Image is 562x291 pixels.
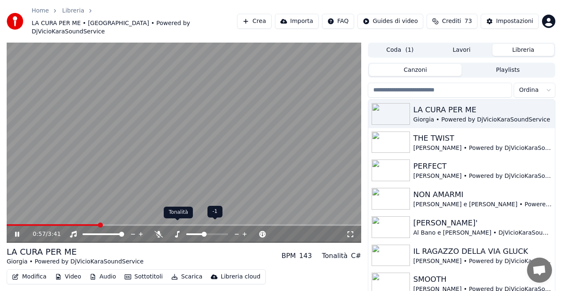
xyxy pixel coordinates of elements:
[86,271,120,283] button: Audio
[413,273,552,285] div: SMOOTH
[369,64,462,76] button: Canzoni
[405,46,414,54] span: ( 1 )
[527,258,552,283] div: Aprire la chat
[413,189,552,200] div: NON AMARMI
[413,217,552,229] div: [PERSON_NAME]'
[32,7,237,36] nav: breadcrumb
[32,19,237,36] span: LA CURA PER ME • [GEOGRAPHIC_DATA] • Powered by DjVicioKaraSoundService
[413,160,552,172] div: PERFECT
[413,104,552,116] div: LA CURA PER ME
[322,14,354,29] button: FAQ
[442,17,461,25] span: Crediti
[221,273,260,281] div: Libreria cloud
[465,17,472,25] span: 73
[413,257,552,266] div: [PERSON_NAME] • Powered by DjVicioKaraSoundService
[413,229,552,237] div: Al Bano e [PERSON_NAME] • DjVicioKaraSoundService
[7,246,144,258] div: LA CURA PER ME
[62,7,84,15] a: Libreria
[32,230,52,238] div: /
[427,14,477,29] button: Crediti73
[369,44,431,56] button: Coda
[481,14,539,29] button: Impostazioni
[7,13,23,30] img: youka
[431,44,492,56] button: Lavori
[492,44,554,56] button: Libreria
[519,86,539,94] span: Ordina
[121,271,166,283] button: Sottotitoli
[413,200,552,209] div: [PERSON_NAME] e [PERSON_NAME] • Powered by DjVicioKaraSoundService
[32,230,45,238] span: 0:57
[32,7,49,15] a: Home
[7,258,144,266] div: Giorgia • Powered by DjVicioKaraSoundService
[207,206,222,218] div: -1
[164,207,193,218] div: Tonalità
[413,172,552,180] div: [PERSON_NAME] • Powered by DjVicioKaraSoundService
[237,14,271,29] button: Crea
[52,271,85,283] button: Video
[413,144,552,152] div: [PERSON_NAME] • Powered by DjVicioKaraSoundService
[299,251,312,261] div: 143
[413,116,552,124] div: Giorgia • Powered by DjVicioKaraSoundService
[496,17,533,25] div: Impostazioni
[357,14,423,29] button: Guides di video
[275,14,319,29] button: Importa
[413,245,552,257] div: IL RAGAZZO DELLA VIA GLUCK
[322,251,348,261] div: Tonalità
[462,64,554,76] button: Playlists
[168,271,206,283] button: Scarica
[9,271,50,283] button: Modifica
[48,230,61,238] span: 3:41
[282,251,296,261] div: BPM
[413,132,552,144] div: THE TWIST
[351,251,361,261] div: C#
